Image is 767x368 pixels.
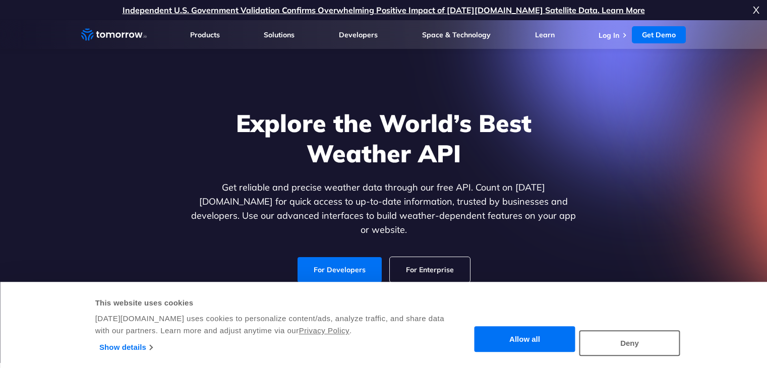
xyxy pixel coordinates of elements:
a: Show details [99,340,152,355]
p: Get reliable and precise weather data through our free API. Count on [DATE][DOMAIN_NAME] for quic... [189,180,578,237]
a: Privacy Policy [299,326,349,335]
a: Independent U.S. Government Validation Confirms Overwhelming Positive Impact of [DATE][DOMAIN_NAM... [123,5,645,15]
div: [DATE][DOMAIN_NAME] uses cookies to personalize content/ads, analyze traffic, and share data with... [95,313,446,337]
a: Products [190,30,220,39]
a: For Enterprise [390,257,470,282]
a: Space & Technology [422,30,491,39]
a: Log In [599,31,619,40]
button: Allow all [475,327,575,352]
a: For Developers [298,257,382,282]
a: Home link [81,27,147,42]
a: Learn [535,30,555,39]
button: Deny [579,330,680,356]
h1: Explore the World’s Best Weather API [189,108,578,168]
div: This website uses cookies [95,297,446,309]
a: Solutions [264,30,294,39]
a: Developers [339,30,378,39]
a: Get Demo [632,26,686,43]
